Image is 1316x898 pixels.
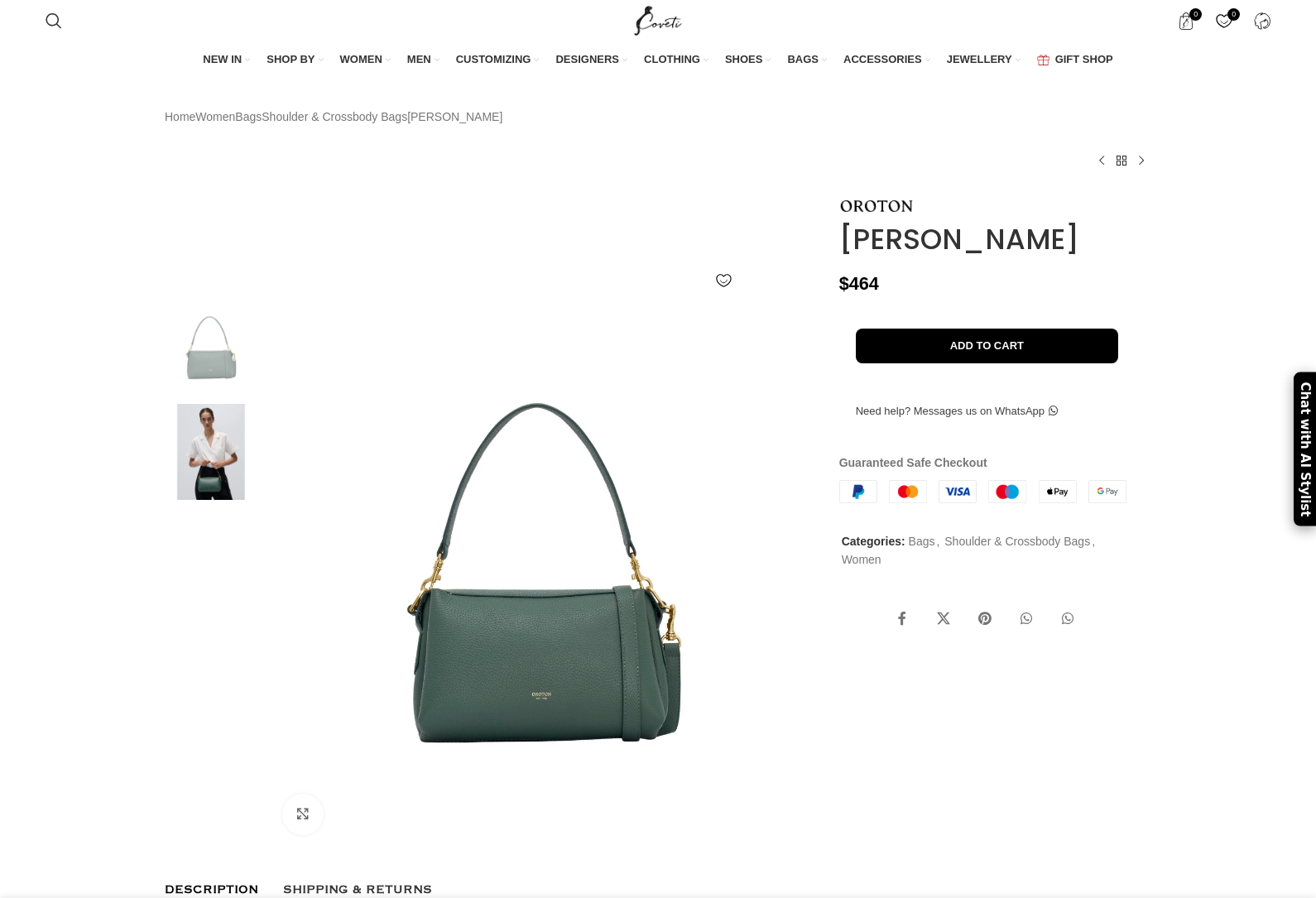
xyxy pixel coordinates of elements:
a: Facebook social link [886,603,919,636]
span: MEN [407,52,431,67]
span: , [937,532,940,550]
a: Search [37,4,70,37]
a: Bags [909,535,935,548]
span: , [1092,532,1095,550]
a: DESIGNERS [555,43,627,78]
a: NEW IN [203,43,250,78]
a: X social link [927,603,960,636]
span: SHOES [725,52,763,67]
a: Next product [1131,151,1151,170]
a: CLOTHING [644,43,708,78]
a: Women [842,553,881,566]
span: DESIGNERS [555,52,619,67]
a: Site logo [631,13,686,26]
a: Need help? Messages us on WhatsApp [839,394,1074,429]
span: ACCESSORIES [843,52,922,67]
a: Shoulder & Crossbody Bags [944,535,1090,548]
a: SHOES [725,43,771,78]
a: Shoulder & Crossbody Bags [262,108,407,126]
img: guaranteed-safe-checkout-bordered.j [839,480,1126,503]
span: 0 [1189,8,1202,21]
span: [PERSON_NAME] [407,108,502,126]
div: Main navigation [37,43,1280,78]
span: JEWELLERY [947,52,1012,67]
a: 0 [1207,4,1241,37]
img: Oroton [161,508,262,605]
a: BAGS [787,43,827,78]
a: Women [195,108,235,126]
span: CLOTHING [644,52,700,67]
span: BAGS [787,52,819,67]
bdi: 464 [839,273,879,294]
span: 0 [1227,8,1240,21]
a: ACCESSORIES [843,43,930,78]
img: Oroton [839,200,914,212]
a: WhatsApp social link [1010,603,1043,636]
a: WOMEN [340,43,391,78]
nav: Breadcrumb [165,108,502,126]
a: 0 [1169,4,1203,37]
h1: [PERSON_NAME] [839,223,1151,257]
span: CUSTOMIZING [456,52,531,67]
a: Pinterest social link [968,603,1001,636]
a: SHOP BY [267,43,323,78]
a: CUSTOMIZING [456,43,540,78]
span: WOMEN [340,52,382,67]
a: Previous product [1092,151,1112,170]
a: WhatsApp social link [1051,603,1084,636]
img: Oroton [161,404,262,501]
button: Add to cart [856,329,1118,363]
strong: Guaranteed Safe Checkout [839,456,987,469]
a: GIFT SHOP [1037,43,1113,78]
a: Bags [235,108,262,126]
span: SHOP BY [267,52,315,67]
span: GIFT SHOP [1055,52,1113,67]
img: Oroton [161,718,262,815]
img: Oroton [161,613,262,710]
span: NEW IN [203,52,242,67]
span: $ [839,273,849,294]
img: GiftBag [1037,55,1049,65]
div: My Wishlist [1207,4,1241,37]
a: MEN [407,43,439,78]
a: JEWELLERY [947,43,1021,78]
span: Categories: [842,535,905,548]
a: Home [165,108,195,126]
